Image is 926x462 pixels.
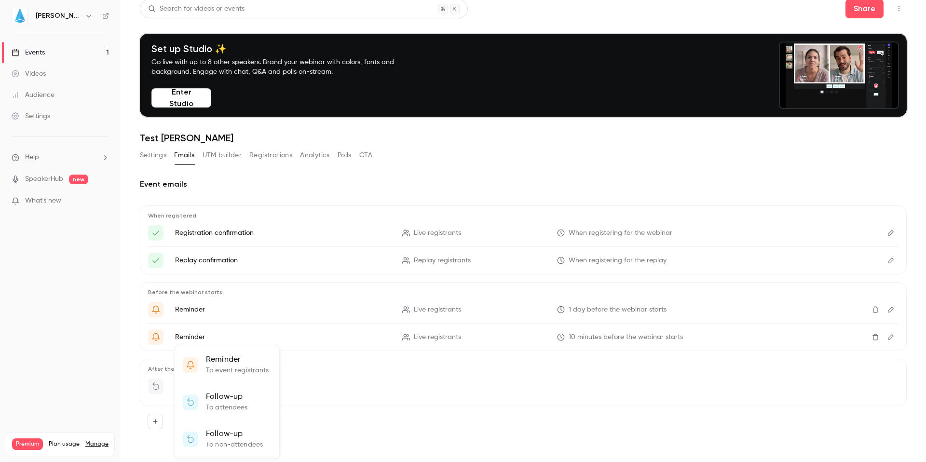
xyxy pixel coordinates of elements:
[206,354,269,366] p: Reminder
[206,428,263,440] p: Follow-up
[206,440,263,450] p: To non-attendees
[175,421,279,458] li: follow_up_no_show
[175,383,279,421] li: follow_up_show
[206,403,248,413] p: To attendees
[175,346,279,383] li: reminder
[206,391,248,403] p: Follow-up
[206,366,269,376] p: To event registrants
